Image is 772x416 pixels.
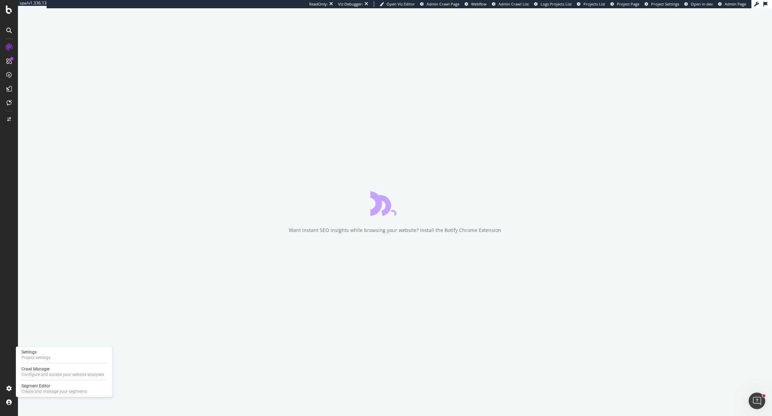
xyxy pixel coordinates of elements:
a: Admin Crawl List [492,1,529,7]
div: Viz Debugger: [338,1,363,7]
span: Projects List [583,1,605,7]
a: Logs Projects List [534,1,572,7]
div: Crawl Manager [21,366,104,372]
span: Logs Projects List [541,1,572,7]
div: Want instant SEO insights while browsing your website? Install the Botify Chrome Extension [289,227,501,234]
a: Crawl ManagerConfigure and access your website analyses [19,366,110,378]
a: Project Page [610,1,639,7]
span: Project Settings [651,1,679,7]
a: Open Viz Editor [380,1,415,7]
div: Create and manage your segments [21,389,87,394]
span: Open Viz Editor [387,1,415,7]
div: Project settings [21,355,50,360]
div: Configure and access your website analyses [21,372,104,377]
span: Open in dev [691,1,713,7]
a: Project Settings [645,1,679,7]
a: Admin Crawl Page [420,1,459,7]
div: animation [370,191,420,216]
div: Settings [21,349,50,355]
span: Admin Page [725,1,746,7]
a: Segment EditorCreate and manage your segments [19,383,110,395]
span: Project Page [617,1,639,7]
a: Webflow [465,1,487,7]
a: SettingsProject settings [19,349,110,361]
span: Admin Crawl Page [427,1,459,7]
span: Webflow [471,1,487,7]
a: Admin Page [718,1,746,7]
a: Projects List [577,1,605,7]
a: Open in dev [684,1,713,7]
div: Segment Editor [21,383,87,389]
div: ReadOnly: [309,1,328,7]
span: Admin Crawl List [498,1,529,7]
iframe: Intercom live chat [749,393,765,409]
